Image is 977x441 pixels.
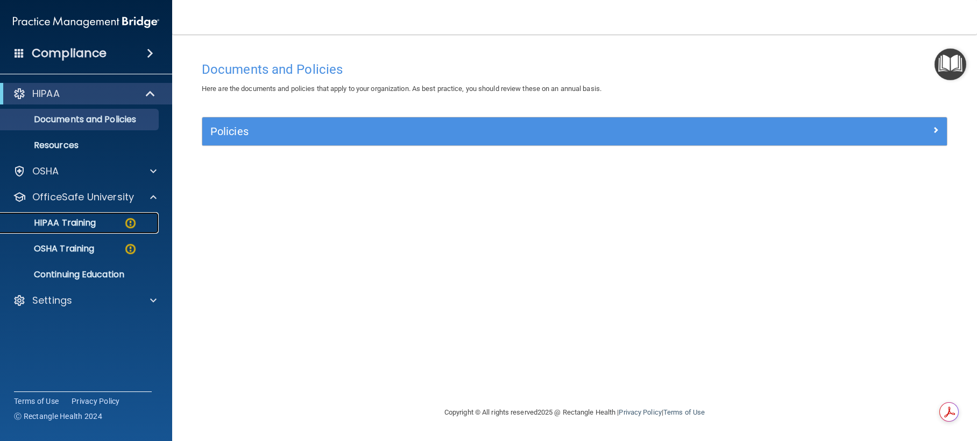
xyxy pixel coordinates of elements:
[202,85,601,93] span: Here are the documents and policies that apply to your organization. As best practice, you should...
[72,396,120,407] a: Privacy Policy
[32,46,107,61] h4: Compliance
[7,243,94,254] p: OSHA Training
[32,191,134,204] p: OfficeSafe University
[14,411,102,422] span: Ⓒ Rectangle Health 2024
[619,408,661,416] a: Privacy Policy
[210,125,753,137] h5: Policies
[934,48,966,80] button: Open Resource Center
[7,114,154,125] p: Documents and Policies
[7,218,96,228] p: HIPAA Training
[210,123,939,140] a: Policies
[7,140,154,151] p: Resources
[124,242,137,256] img: warning-circle.0cc9ac19.png
[32,294,72,307] p: Settings
[13,294,157,307] a: Settings
[13,11,159,33] img: PMB logo
[124,216,137,230] img: warning-circle.0cc9ac19.png
[378,395,771,430] div: Copyright © All rights reserved 2025 @ Rectangle Health | |
[13,191,157,204] a: OfficeSafe University
[13,87,156,100] a: HIPAA
[202,62,947,76] h4: Documents and Policies
[32,165,59,178] p: OSHA
[791,365,964,408] iframe: Drift Widget Chat Controller
[7,269,154,280] p: Continuing Education
[13,165,157,178] a: OSHA
[32,87,60,100] p: HIPAA
[663,408,705,416] a: Terms of Use
[14,396,59,407] a: Terms of Use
